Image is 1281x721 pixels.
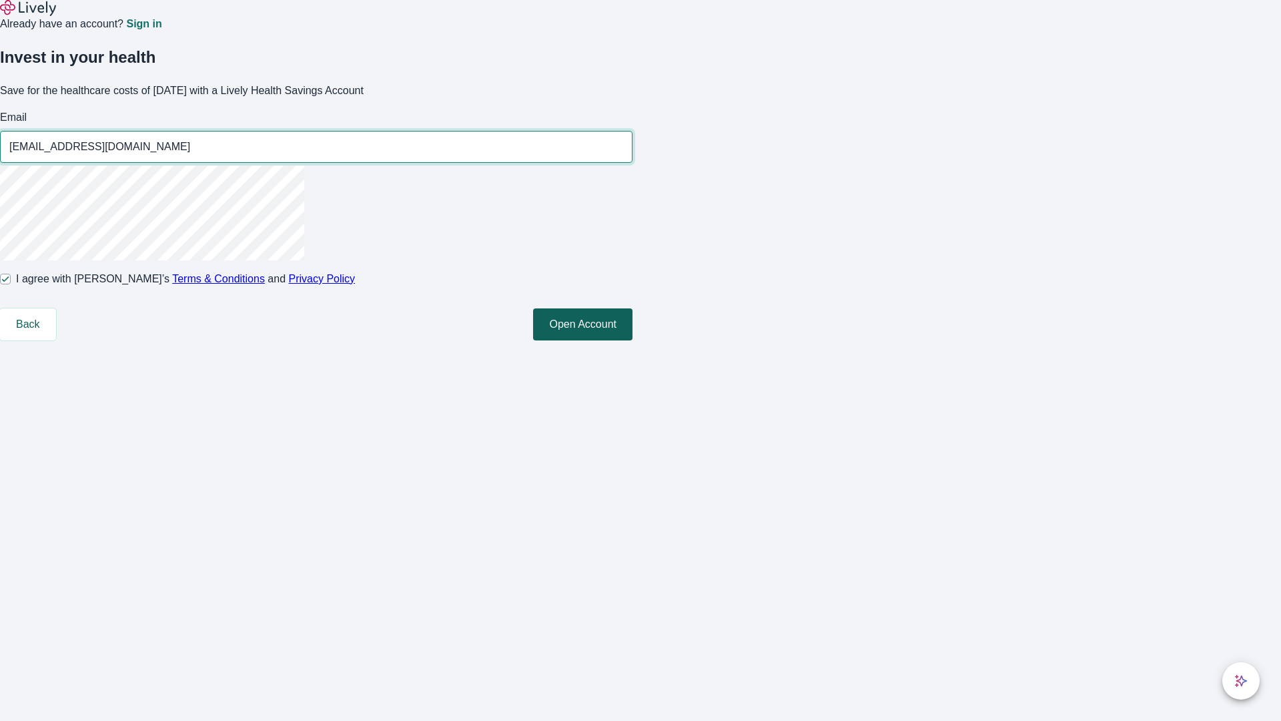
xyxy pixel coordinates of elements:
[172,273,265,284] a: Terms & Conditions
[126,19,161,29] a: Sign in
[533,308,632,340] button: Open Account
[16,271,355,287] span: I agree with [PERSON_NAME]’s and
[1222,662,1260,700] button: chat
[1234,674,1248,688] svg: Lively AI Assistant
[289,273,356,284] a: Privacy Policy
